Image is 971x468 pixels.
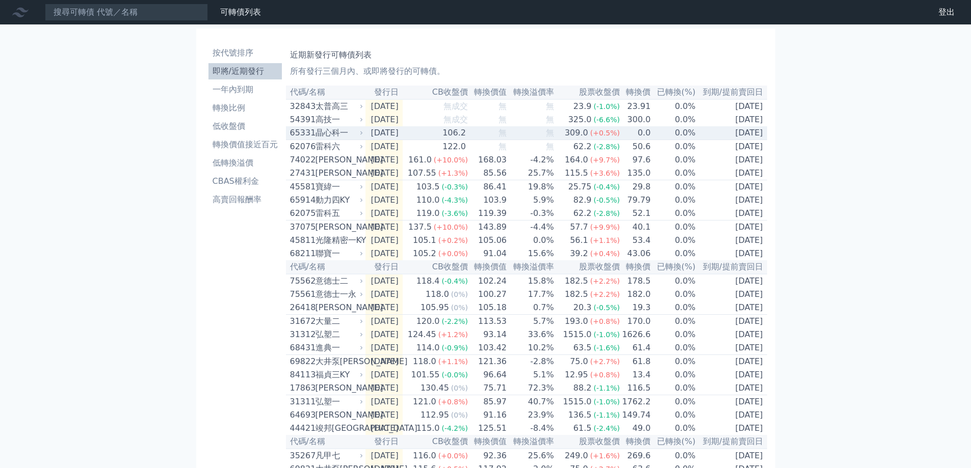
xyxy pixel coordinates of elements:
th: 已轉換(%) [651,260,696,274]
td: 135.0 [620,167,651,180]
span: (+3.6%) [590,169,620,177]
div: 84113 [290,369,313,381]
div: 75.0 [568,355,590,368]
td: 29.8 [620,180,651,194]
td: [DATE] [365,381,403,395]
td: [DATE] [365,274,403,288]
span: (-0.0%) [441,371,468,379]
td: 121.36 [468,355,507,369]
td: 0.0% [651,126,696,140]
div: 105.2 [411,247,438,260]
td: [DATE] [696,194,767,207]
th: 股票收盤價 [555,86,620,99]
td: 0.0% [651,315,696,328]
td: [DATE] [365,395,403,409]
span: (-3.6%) [441,209,468,217]
td: 0.0% [651,395,696,409]
td: [DATE] [696,315,767,328]
td: [DATE] [365,234,403,247]
span: 無 [498,115,507,124]
td: 15.6% [507,247,555,260]
div: 弘塑一 [316,396,361,408]
span: (-2.2%) [441,317,468,325]
div: 68431 [290,342,313,354]
td: 40.7% [507,395,555,409]
div: [PERSON_NAME] [316,167,361,179]
div: 75562 [290,275,313,287]
div: 54391 [290,114,313,126]
p: 所有發行三個月內、或即將發行的可轉債。 [290,65,763,77]
li: 低轉換溢價 [208,157,282,169]
th: 到期/提前賣回日 [696,86,767,99]
td: 119.39 [468,207,507,221]
th: 轉換溢價率 [507,86,555,99]
td: 25.7% [507,167,555,180]
span: (-1.1%) [593,384,620,392]
td: [DATE] [365,328,403,341]
td: 79.79 [620,194,651,207]
span: (+0.2%) [438,236,468,244]
td: 0.0% [651,328,696,341]
span: (+0.8%) [590,317,620,325]
div: 福貞三KY [316,369,361,381]
td: 50.6 [620,140,651,154]
span: 無 [498,142,507,151]
td: 170.0 [620,315,651,328]
div: 31672 [290,315,313,327]
a: 低收盤價 [208,118,282,134]
td: 96.64 [468,368,507,381]
span: (-1.6%) [593,344,620,352]
td: [DATE] [696,167,767,180]
div: 114.0 [414,342,442,354]
td: [DATE] [696,355,767,369]
div: 105.1 [411,234,438,246]
td: [DATE] [696,180,767,194]
td: [DATE] [696,234,767,247]
td: 0.0 [620,126,651,140]
li: 轉換價值接近百元 [208,139,282,151]
td: 93.14 [468,328,507,341]
div: 110.0 [414,194,442,206]
td: 168.03 [468,153,507,167]
div: 130.45 [418,382,451,394]
input: 搜尋可轉債 代號／名稱 [45,4,208,21]
td: 105.06 [468,234,507,247]
div: 聯寶一 [316,247,361,260]
span: 無 [546,115,554,124]
div: 62076 [290,141,313,153]
div: 62.2 [571,207,594,219]
td: 5.7% [507,315,555,328]
td: [DATE] [365,140,403,154]
div: 56.1 [568,234,590,246]
td: -0.3% [507,207,555,221]
td: 100.27 [468,288,507,301]
div: 1515.0 [561,396,593,408]
span: (+10.0%) [434,223,468,231]
td: 143.89 [468,221,507,234]
span: (-4.3%) [441,196,468,204]
span: (+2.7%) [590,357,620,366]
td: [DATE] [365,180,403,194]
td: [DATE] [696,126,767,140]
div: 124.45 [406,328,438,341]
td: 0.0% [651,381,696,395]
td: [DATE] [696,395,767,409]
div: 88.2 [571,382,594,394]
th: 到期/提前賣回日 [696,260,767,274]
li: 轉換比例 [208,102,282,114]
td: 0.0% [651,153,696,167]
span: 無 [546,142,554,151]
td: [DATE] [365,341,403,355]
a: 按代號排序 [208,45,282,61]
div: 325.0 [566,114,594,126]
div: [PERSON_NAME] [316,301,361,314]
th: 轉換價 [620,260,651,274]
span: (0%) [451,304,468,312]
span: (+0.0%) [438,250,468,258]
td: 0.0% [651,207,696,221]
div: 57.7 [568,221,590,233]
div: 光隆精密一KY [316,234,361,246]
td: 61.4 [620,341,651,355]
span: (-0.3%) [441,183,468,191]
td: [DATE] [365,99,403,113]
